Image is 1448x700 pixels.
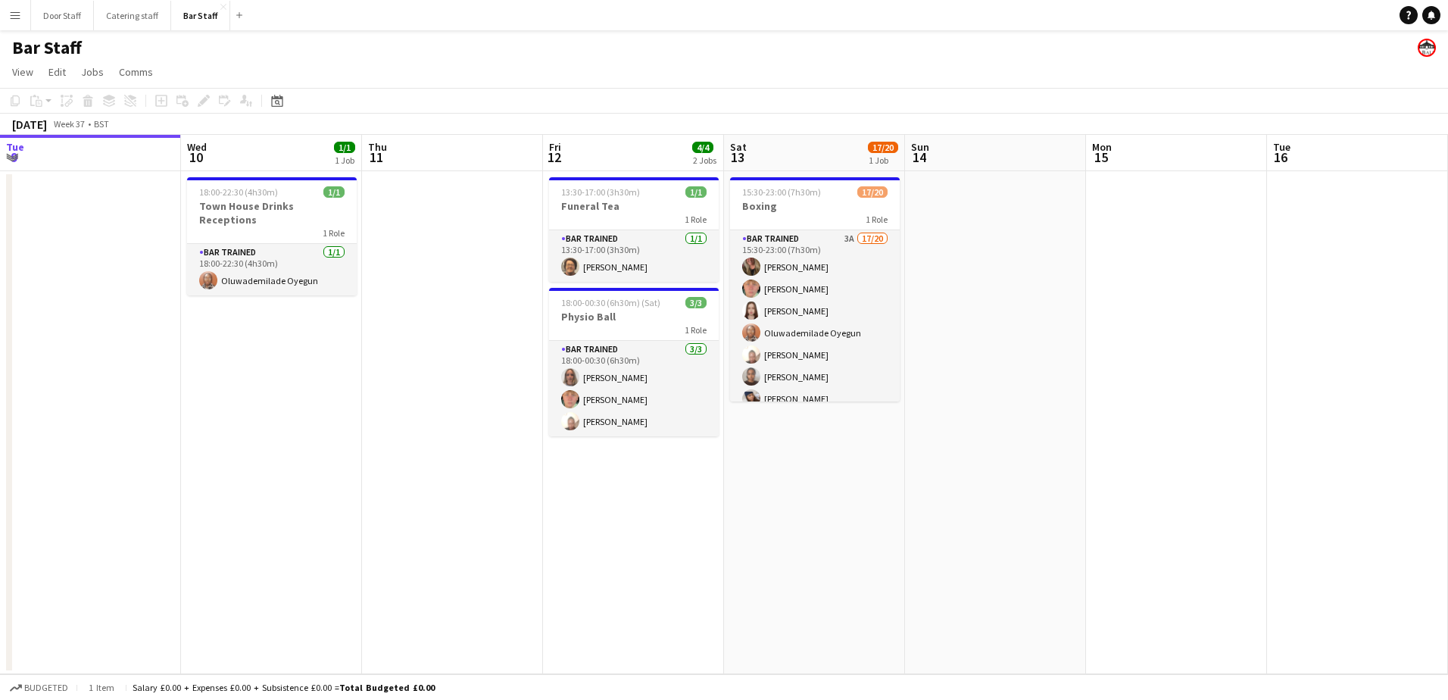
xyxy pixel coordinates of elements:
span: 4/4 [692,142,713,153]
span: 17/20 [857,186,888,198]
app-card-role: Bar trained1/113:30-17:00 (3h30m)[PERSON_NAME] [549,230,719,282]
span: 9 [4,148,24,166]
span: 12 [547,148,561,166]
a: Jobs [75,62,110,82]
div: BST [94,118,109,130]
app-job-card: 13:30-17:00 (3h30m)1/1Funeral Tea1 RoleBar trained1/113:30-17:00 (3h30m)[PERSON_NAME] [549,177,719,282]
h3: Physio Ball [549,310,719,323]
span: Week 37 [50,118,88,130]
div: 1 Job [869,155,897,166]
span: 1/1 [334,142,355,153]
span: Total Budgeted £0.00 [339,682,435,693]
h3: Town House Drinks Receptions [187,199,357,227]
span: Jobs [81,65,104,79]
span: Budgeted [24,683,68,693]
span: Fri [549,140,561,154]
app-job-card: 18:00-00:30 (6h30m) (Sat)3/3Physio Ball1 RoleBar trained3/318:00-00:30 (6h30m)[PERSON_NAME][PERSO... [549,288,719,436]
span: 1/1 [685,186,707,198]
span: 18:00-00:30 (6h30m) (Sat) [561,297,660,308]
span: Tue [1273,140,1290,154]
app-user-avatar: Beach Ballroom [1418,39,1436,57]
span: 1 Role [866,214,888,225]
h1: Bar Staff [12,36,82,59]
span: Thu [368,140,387,154]
h3: Funeral Tea [549,199,719,213]
span: 15:30-23:00 (7h30m) [742,186,821,198]
span: 1 Role [323,227,345,239]
h3: Boxing [730,199,900,213]
span: 11 [366,148,387,166]
span: 13 [728,148,747,166]
button: Budgeted [8,680,70,696]
span: Tue [6,140,24,154]
div: 2 Jobs [693,155,716,166]
a: Edit [42,62,72,82]
span: Sat [730,140,747,154]
button: Catering staff [94,1,171,30]
app-card-role: Bar trained1/118:00-22:30 (4h30m)Oluwademilade Oyegun [187,244,357,295]
a: Comms [113,62,159,82]
span: View [12,65,33,79]
span: 14 [909,148,929,166]
span: 1 Role [685,214,707,225]
span: 3/3 [685,297,707,308]
app-card-role: Bar trained3/318:00-00:30 (6h30m)[PERSON_NAME][PERSON_NAME][PERSON_NAME] [549,341,719,436]
span: Sun [911,140,929,154]
span: 16 [1271,148,1290,166]
span: Edit [48,65,66,79]
span: Comms [119,65,153,79]
span: 18:00-22:30 (4h30m) [199,186,278,198]
span: 17/20 [868,142,898,153]
a: View [6,62,39,82]
span: 10 [185,148,207,166]
app-job-card: 18:00-22:30 (4h30m)1/1Town House Drinks Receptions1 RoleBar trained1/118:00-22:30 (4h30m)Oluwadem... [187,177,357,295]
span: 1 item [83,682,120,693]
button: Door Staff [31,1,94,30]
span: 1/1 [323,186,345,198]
div: [DATE] [12,117,47,132]
app-job-card: 15:30-23:00 (7h30m)17/20Boxing1 RoleBar trained3A17/2015:30-23:00 (7h30m)[PERSON_NAME][PERSON_NAM... [730,177,900,402]
button: Bar Staff [171,1,230,30]
span: 15 [1090,148,1112,166]
span: 1 Role [685,324,707,336]
span: 13:30-17:00 (3h30m) [561,186,640,198]
span: Wed [187,140,207,154]
div: 1 Job [335,155,354,166]
span: Mon [1092,140,1112,154]
div: Salary £0.00 + Expenses £0.00 + Subsistence £0.00 = [133,682,435,693]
